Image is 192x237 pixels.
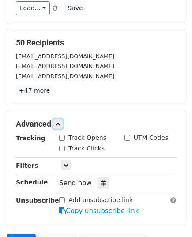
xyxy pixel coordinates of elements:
[16,197,59,204] strong: Unsubscribe
[148,195,192,237] div: Виджет чата
[16,1,50,15] a: Load...
[16,53,114,60] small: [EMAIL_ADDRESS][DOMAIN_NAME]
[16,63,114,69] small: [EMAIL_ADDRESS][DOMAIN_NAME]
[68,196,133,205] label: Add unsubscribe link
[16,73,114,79] small: [EMAIL_ADDRESS][DOMAIN_NAME]
[16,85,53,96] a: +47 more
[16,179,48,186] strong: Schedule
[59,207,139,215] a: Copy unsubscribe link
[59,179,92,187] span: Send now
[64,1,87,15] button: Save
[16,162,38,169] strong: Filters
[16,119,176,129] h5: Advanced
[68,144,105,153] label: Track Clicks
[16,135,45,142] strong: Tracking
[134,133,168,143] label: UTM Codes
[16,38,176,48] h5: 50 Recipients
[148,195,192,237] iframe: Chat Widget
[68,133,106,143] label: Track Opens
